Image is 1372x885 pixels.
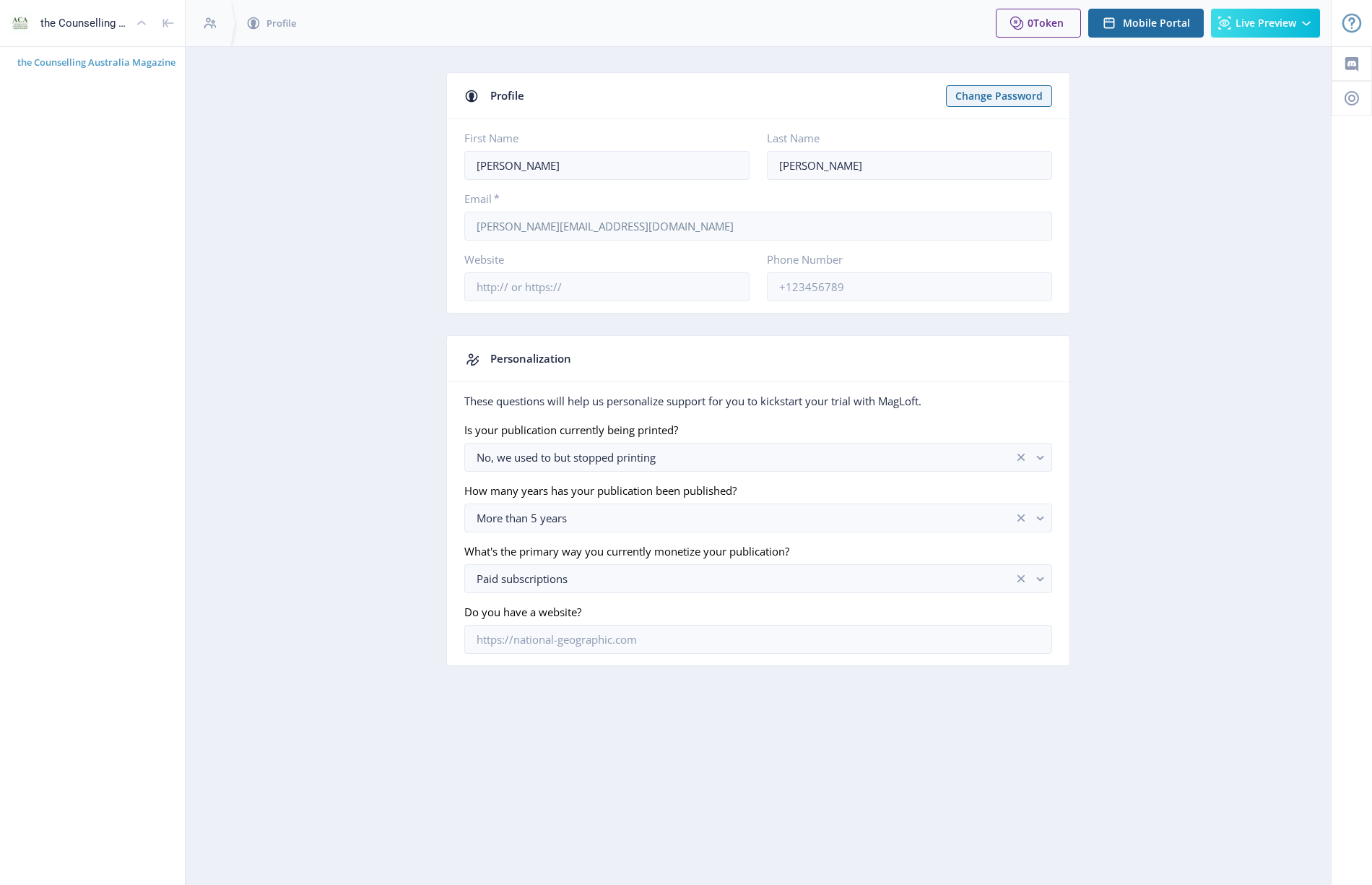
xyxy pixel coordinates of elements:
[1211,9,1320,38] button: Live Preview
[477,449,1014,466] div: No, we used to but stopped printing
[1014,511,1028,525] nb-icon: clear
[40,7,130,39] div: the Counselling Australia Magazine
[1014,450,1028,465] nb-icon: clear
[464,394,1052,408] div: These questions will help us personalize support for you to kickstart your trial with MagLoft.
[1236,17,1296,29] span: Live Preview
[266,16,296,30] span: Profile
[464,625,1052,654] input: https://national-geographic.com
[1014,571,1028,586] nb-icon: clear
[464,564,1052,593] button: Paid subscriptionsclear
[490,85,937,107] div: Profile
[9,12,32,35] img: properties.app_icon.jpeg
[1088,9,1204,38] button: Mobile Portal
[464,272,750,301] input: http:// or https://
[464,443,1052,472] button: No, we used to but stopped printingclear
[767,151,1052,180] input: Doe
[464,504,1052,532] button: More than 5 yearsclear
[767,131,1041,145] label: Last Name
[996,9,1081,38] button: 0Token
[464,544,1041,558] label: What's the primary way you currently monetize your publication?
[17,55,179,69] span: the Counselling Australia Magazine
[1033,16,1064,30] span: Token
[464,605,1041,619] label: Do you have a website?
[464,191,1041,206] label: Email
[464,151,750,180] input: Jone
[767,272,1052,301] input: +123456789
[946,85,1052,107] button: Change Password
[464,483,1041,498] label: How many years has your publication been published?
[490,347,571,370] div: Personalization
[477,509,1014,527] div: More than 5 years
[477,570,1014,587] div: Paid subscriptions
[464,423,1041,437] label: Is your publication currently being printed?
[767,252,1041,267] label: Phone Number
[464,252,738,267] label: Website
[464,131,738,145] label: First Name
[1123,17,1190,29] span: Mobile Portal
